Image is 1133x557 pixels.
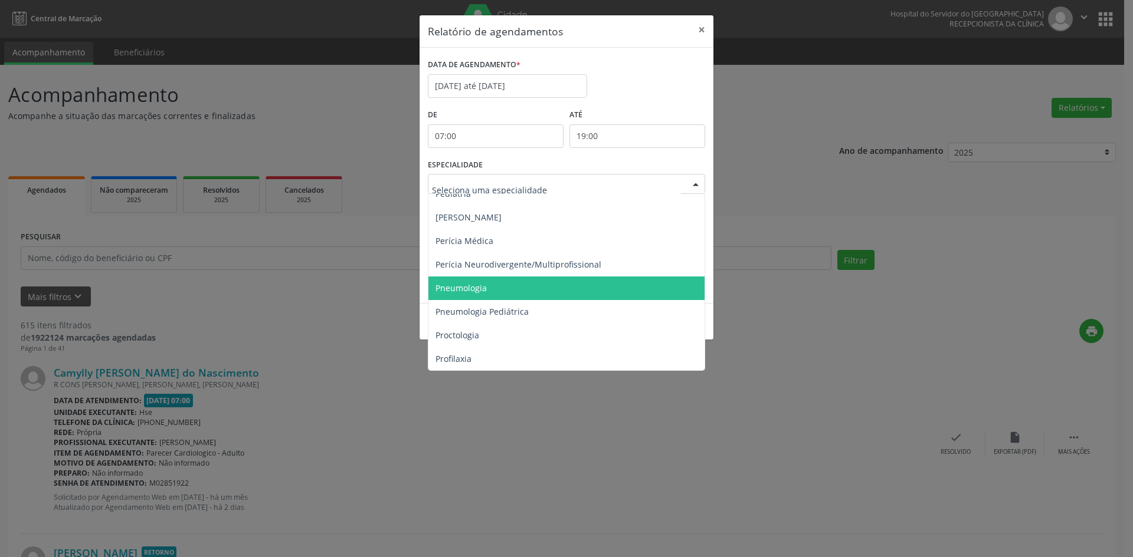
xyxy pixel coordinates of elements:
[428,24,563,39] h5: Relatório de agendamentos
[435,188,471,199] span: Pediatria
[569,124,705,148] input: Selecione o horário final
[569,106,705,124] label: ATÉ
[435,306,529,317] span: Pneumologia Pediátrica
[428,156,483,174] label: ESPECIALIDADE
[435,282,487,294] span: Pneumologia
[435,212,502,223] span: [PERSON_NAME]
[690,15,713,44] button: Close
[428,124,564,148] input: Selecione o horário inicial
[435,353,471,364] span: Profilaxia
[428,56,520,74] label: DATA DE AGENDAMENTO
[432,178,681,202] input: Seleciona uma especialidade
[428,106,564,124] label: De
[428,74,587,98] input: Selecione uma data ou intervalo
[435,329,479,341] span: Proctologia
[435,235,493,246] span: Perícia Médica
[435,259,601,270] span: Perícia Neurodivergente/Multiprofissional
